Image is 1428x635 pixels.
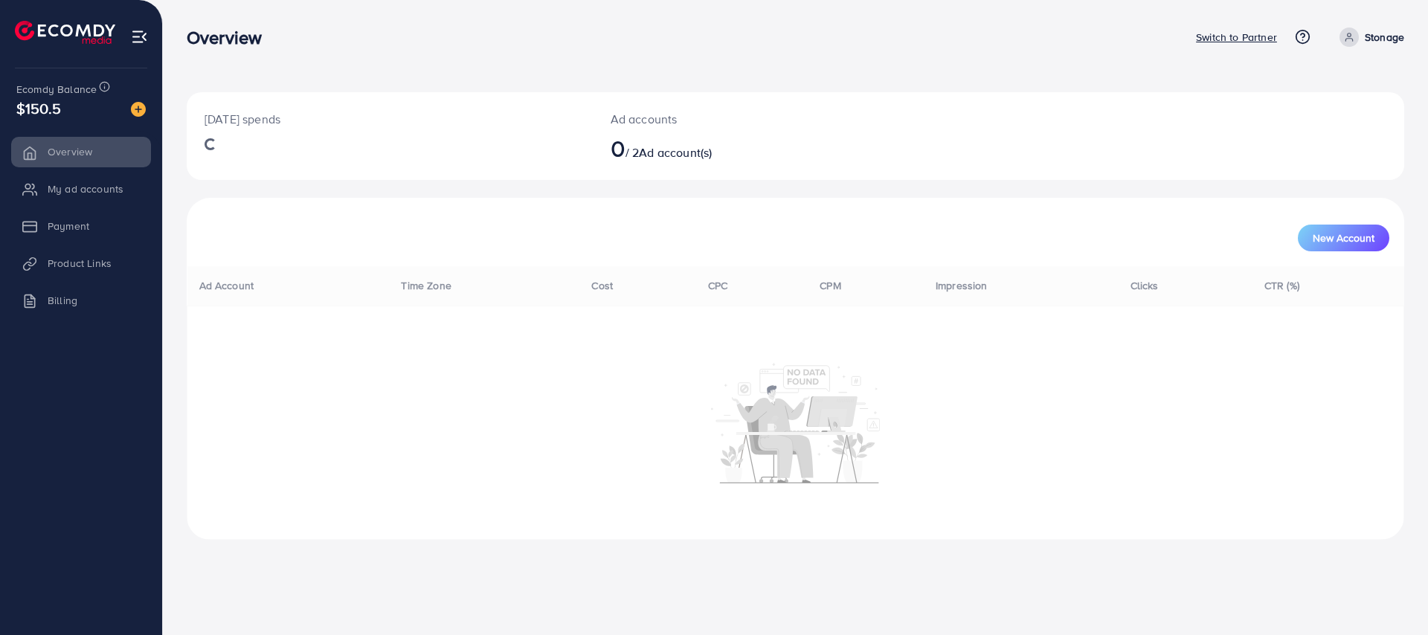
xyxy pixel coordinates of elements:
[1334,28,1404,47] a: Stonage
[1365,28,1404,46] p: Stonage
[1313,233,1374,243] span: New Account
[16,97,61,119] span: $150.5
[205,110,575,128] p: [DATE] spends
[639,144,712,161] span: Ad account(s)
[131,102,146,117] img: image
[1196,28,1277,46] p: Switch to Partner
[15,21,115,44] img: logo
[1298,225,1389,251] button: New Account
[611,131,625,165] span: 0
[131,28,148,45] img: menu
[16,82,97,97] span: Ecomdy Balance
[611,134,879,162] h2: / 2
[187,27,274,48] h3: Overview
[611,110,879,128] p: Ad accounts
